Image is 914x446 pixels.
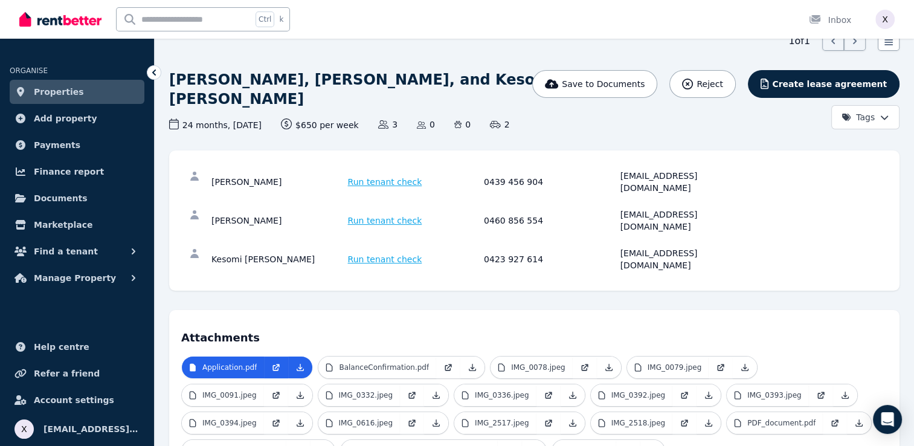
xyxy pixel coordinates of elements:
span: k [279,15,283,24]
div: Kesomi [PERSON_NAME] [211,247,344,271]
a: Open in new Tab [436,357,460,378]
span: Account settings [34,393,114,407]
a: Payments [10,133,144,157]
a: Download Attachment [288,412,312,434]
span: ORGANISE [10,66,48,75]
img: xutracey@hotmail.com [875,10,895,29]
span: Help centre [34,340,89,354]
span: Find a tenant [34,244,98,259]
div: 0423 927 614 [484,247,617,271]
span: Run tenant check [348,253,422,265]
p: IMG_0336.jpeg [475,390,529,400]
button: Manage Property [10,266,144,290]
p: IMG_2518.jpeg [611,418,666,428]
a: Open in new Tab [672,384,697,406]
a: IMG_0392.jpeg [591,384,673,406]
span: 3 [378,118,397,131]
span: Finance report [34,164,104,179]
span: Add property [34,111,97,126]
span: Run tenant check [348,215,422,227]
span: Reject [697,78,723,90]
a: Download Attachment [561,384,585,406]
span: $650 per week [281,118,359,131]
a: Open in new Tab [536,412,561,434]
p: IMG_0393.jpeg [747,390,802,400]
span: [EMAIL_ADDRESS][DOMAIN_NAME] [43,422,140,436]
a: Open in new Tab [400,412,424,434]
span: Refer a friend [34,366,100,381]
p: BalanceConfirmation.pdf [339,363,429,372]
a: Download Attachment [460,357,484,378]
span: Ctrl [256,11,274,27]
a: Download Attachment [847,412,871,434]
a: Open in new Tab [709,357,733,378]
p: IMG_0392.jpeg [611,390,666,400]
span: Tags [842,111,875,123]
span: 1 of 1 [788,34,810,48]
p: IMG_0616.jpeg [339,418,393,428]
a: Documents [10,186,144,210]
a: Download Attachment [833,384,857,406]
a: Open in new Tab [264,412,288,434]
button: Save to Documents [532,70,658,98]
a: Help centre [10,335,144,359]
a: Download Attachment [697,384,721,406]
a: Add property [10,106,144,131]
button: Reject [669,70,735,98]
a: Properties [10,80,144,104]
span: 24 months , [DATE] [169,118,262,131]
a: IMG_0078.jpeg [491,357,573,378]
a: Download Attachment [597,357,621,378]
a: Download Attachment [424,412,448,434]
a: IMG_0336.jpeg [454,384,536,406]
a: Open in new Tab [264,384,288,406]
a: Download Attachment [697,412,721,434]
a: IMG_0079.jpeg [627,357,709,378]
h4: Attachments [181,322,887,346]
div: 0460 856 554 [484,208,617,233]
button: Create lease agreement [748,70,900,98]
a: Open in new Tab [672,412,697,434]
span: Documents [34,191,88,205]
p: Application.pdf [202,363,257,372]
span: Create lease agreement [772,78,887,90]
a: BalanceConfirmation.pdf [318,357,436,378]
div: Inbox [809,14,851,26]
a: Finance report [10,160,144,184]
a: Marketplace [10,213,144,237]
div: 0439 456 904 [484,170,617,194]
span: Run tenant check [348,176,422,188]
a: Open in new Tab [573,357,597,378]
div: Open Intercom Messenger [873,405,902,434]
button: Tags [831,105,900,129]
div: [PERSON_NAME] [211,170,344,194]
img: xutracey@hotmail.com [14,419,34,439]
button: Find a tenant [10,239,144,263]
div: [PERSON_NAME] [211,208,344,233]
p: IMG_0091.jpeg [202,390,257,400]
a: IMG_0394.jpeg [182,412,264,434]
a: IMG_0393.jpeg [727,384,809,406]
a: Open in new Tab [264,357,288,378]
a: Download Attachment [288,357,312,378]
a: Open in new Tab [536,384,561,406]
span: Save to Documents [562,78,645,90]
p: PDF_document.pdf [747,418,816,428]
a: Download Attachment [424,384,448,406]
a: IMG_0332.jpeg [318,384,401,406]
a: Download Attachment [733,357,757,378]
span: 0 [417,118,435,131]
h1: [PERSON_NAME], [PERSON_NAME], and Kesomi [PERSON_NAME] [169,70,653,109]
div: [EMAIL_ADDRESS][DOMAIN_NAME] [620,170,753,194]
p: IMG_0394.jpeg [202,418,257,428]
a: Download Attachment [561,412,585,434]
span: Manage Property [34,271,116,285]
p: IMG_0079.jpeg [648,363,702,372]
span: Properties [34,85,84,99]
p: IMG_0078.jpeg [511,363,565,372]
span: 0 [454,118,471,131]
a: IMG_0091.jpeg [182,384,264,406]
a: IMG_0616.jpeg [318,412,401,434]
a: IMG_2518.jpeg [591,412,673,434]
span: Marketplace [34,218,92,232]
